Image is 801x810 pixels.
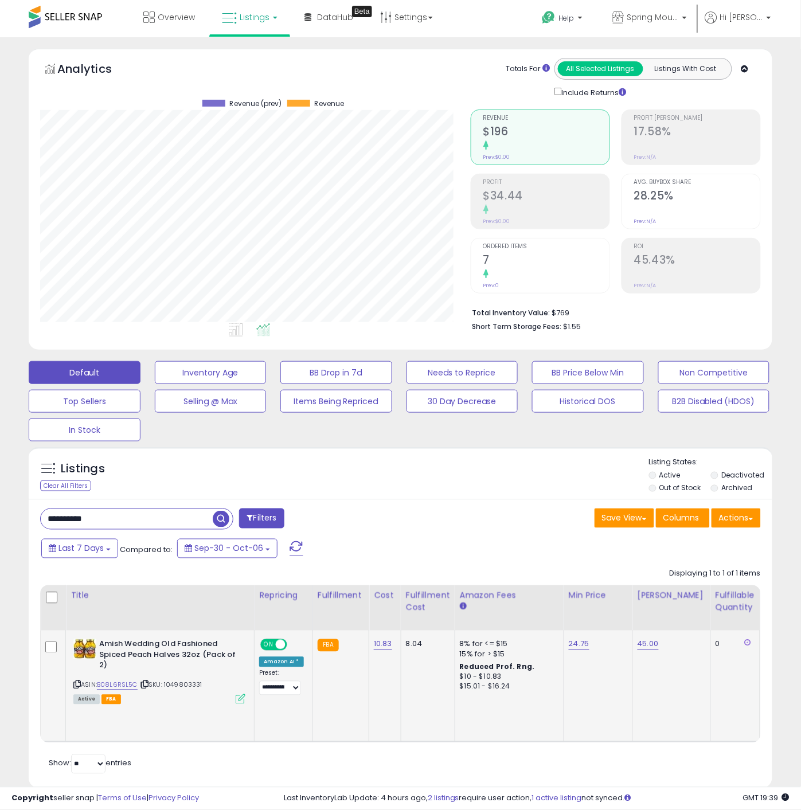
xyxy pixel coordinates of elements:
[73,639,245,703] div: ASIN:
[101,695,121,705] span: FBA
[532,361,644,384] button: BB Price Below Min
[428,793,459,804] a: 2 listings
[634,179,760,186] span: Avg. Buybox Share
[194,543,263,554] span: Sep-30 - Oct-06
[483,253,609,269] h2: 7
[139,680,202,690] span: | SKU: 1049803331
[532,390,644,413] button: Historical DOS
[483,179,609,186] span: Profit
[460,590,559,602] div: Amazon Fees
[261,640,276,650] span: ON
[155,361,267,384] button: Inventory Age
[314,100,344,108] span: Revenue
[634,115,760,122] span: Profit [PERSON_NAME]
[11,793,53,804] strong: Copyright
[29,361,140,384] button: Default
[41,539,118,558] button: Last 7 Days
[57,61,134,80] h5: Analytics
[318,639,339,652] small: FBA
[284,793,790,804] div: Last InventoryLab Update: 4 hours ago, require user action, not synced.
[483,244,609,250] span: Ordered Items
[73,695,100,705] span: All listings currently available for purchase on Amazon
[483,125,609,140] h2: $196
[259,657,304,667] div: Amazon AI *
[546,85,640,98] div: Include Returns
[374,590,396,602] div: Cost
[239,508,284,529] button: Filters
[533,2,594,37] a: Help
[98,793,147,804] a: Terms of Use
[634,154,657,161] small: Prev: N/A
[634,244,760,250] span: ROI
[658,390,770,413] button: B2B Disabled (HDOS)
[649,457,772,468] p: Listing States:
[569,639,589,650] a: 24.75
[97,680,138,690] a: B08L6RSL5C
[559,13,575,23] span: Help
[49,758,131,769] span: Show: entries
[483,154,510,161] small: Prev: $0.00
[743,793,790,804] span: 2025-10-14 19:39 GMT
[460,662,535,672] b: Reduced Prof. Rng.
[720,11,763,23] span: Hi [PERSON_NAME]
[663,512,700,524] span: Columns
[634,189,760,205] h2: 28.25%
[73,639,96,659] img: 51zH9koiiQL._SL40_.jpg
[259,670,304,695] div: Preset:
[472,305,752,319] li: $769
[352,6,372,17] div: Tooltip anchor
[460,649,555,660] div: 15% for > $15
[460,672,555,682] div: $10 - $10.83
[11,793,199,804] div: seller snap | |
[158,11,195,23] span: Overview
[716,590,755,614] div: Fulfillable Quantity
[407,390,518,413] button: 30 Day Decrease
[656,508,710,528] button: Columns
[149,793,199,804] a: Privacy Policy
[407,361,518,384] button: Needs to Reprice
[483,115,609,122] span: Revenue
[29,390,140,413] button: Top Sellers
[670,569,761,580] div: Displaying 1 to 1 of 1 items
[58,543,104,554] span: Last 7 Days
[460,639,555,649] div: 8% for <= $15
[40,480,91,491] div: Clear All Filters
[716,639,751,649] div: 0
[318,590,364,602] div: Fulfillment
[460,602,467,612] small: Amazon Fees.
[638,590,706,602] div: [PERSON_NAME]
[99,639,239,674] b: Amish Wedding Old Fashioned Spiced Peach Halves 32oz (Pack of 2)
[721,470,764,480] label: Deactivated
[229,100,282,108] span: Revenue (prev)
[406,590,450,614] div: Fulfillment Cost
[120,544,173,555] span: Compared to:
[483,218,510,225] small: Prev: $0.00
[259,590,308,602] div: Repricing
[634,125,760,140] h2: 17.58%
[61,461,105,477] h5: Listings
[721,483,752,492] label: Archived
[406,639,446,649] div: 8.04
[29,418,140,441] button: In Stock
[240,11,269,23] span: Listings
[374,639,392,650] a: 10.83
[280,390,392,413] button: Items Being Repriced
[658,361,770,384] button: Non Competitive
[286,640,304,650] span: OFF
[155,390,267,413] button: Selling @ Max
[638,639,659,650] a: 45.00
[472,322,562,331] b: Short Term Storage Fees:
[483,189,609,205] h2: $34.44
[634,218,657,225] small: Prev: N/A
[532,793,582,804] a: 1 active listing
[317,11,353,23] span: DataHub
[569,590,628,602] div: Min Price
[483,282,499,289] small: Prev: 0
[280,361,392,384] button: BB Drop in 7d
[627,11,679,23] span: Spring Mount Supply
[472,308,550,318] b: Total Inventory Value:
[564,321,581,332] span: $1.55
[177,539,278,558] button: Sep-30 - Oct-06
[634,253,760,269] h2: 45.43%
[506,64,550,75] div: Totals For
